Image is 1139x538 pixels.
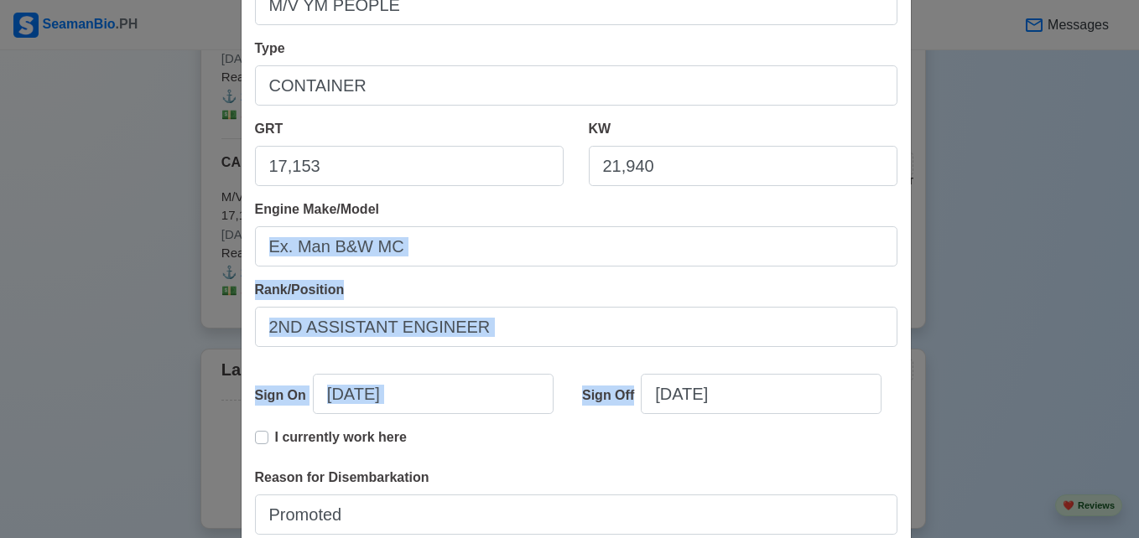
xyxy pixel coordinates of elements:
input: Ex. Man B&W MC [255,226,897,266]
input: Your reason for disembarkation... [255,494,897,535]
div: Sign Off [582,385,641,406]
span: GRT [255,122,283,136]
input: Bulk, Container, etc. [255,65,897,106]
input: 33922 [255,146,564,186]
input: Ex: Third Officer or 3/OFF [255,307,897,347]
input: 8000 [589,146,897,186]
span: Engine Make/Model [255,202,379,216]
span: Rank/Position [255,282,345,297]
span: Type [255,41,285,55]
div: Sign On [255,385,313,406]
span: KW [589,122,611,136]
span: Reason for Disembarkation [255,470,429,484]
p: I currently work here [275,427,407,447]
